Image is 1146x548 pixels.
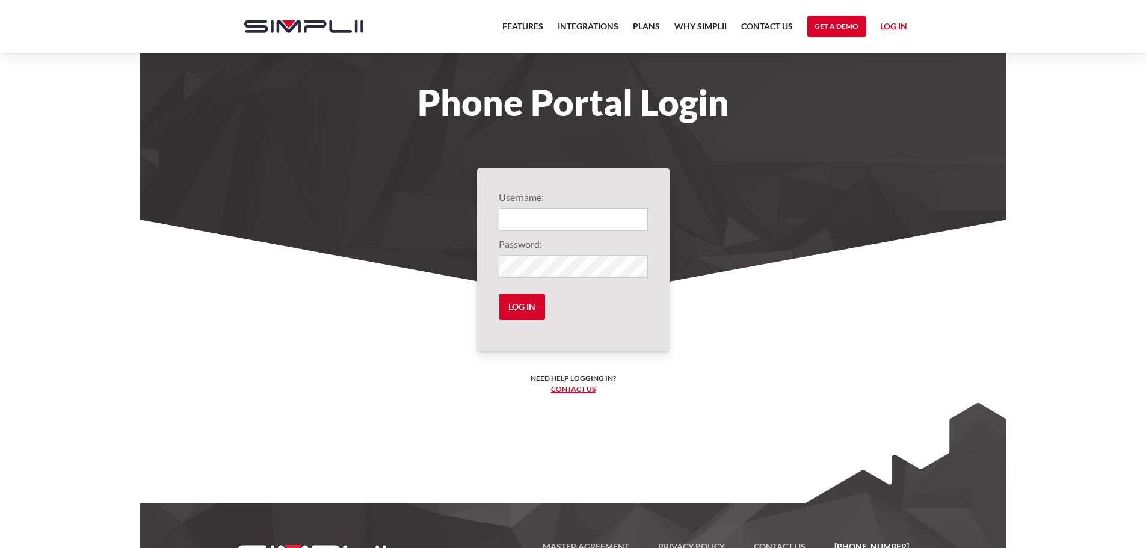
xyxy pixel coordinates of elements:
[499,190,648,330] form: Login
[741,19,793,41] a: Contact US
[232,89,914,115] h1: Phone Portal Login
[531,373,616,395] h6: Need help logging in? ‍
[633,19,660,41] a: Plans
[499,294,545,320] input: Log in
[558,19,618,41] a: Integrations
[502,19,543,41] a: Features
[499,190,648,205] label: Username:
[551,384,596,393] a: Contact us
[674,19,727,41] a: Why Simplii
[499,237,648,251] label: Password:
